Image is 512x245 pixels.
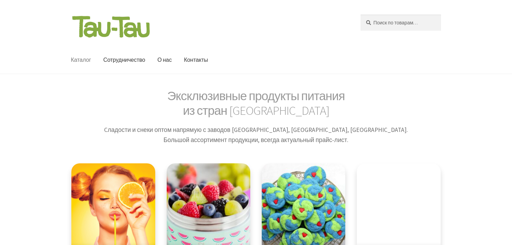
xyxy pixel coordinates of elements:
[65,46,97,74] a: Каталог
[361,15,441,31] input: Поиск по товарам…
[98,46,151,74] a: Сотрудничество
[152,46,177,74] a: О нас
[178,46,213,74] a: Контакты
[167,88,345,119] span: Эксклюзивные продукты питания из стран [GEOGRAPHIC_DATA]
[71,15,151,39] img: Tau-Tau
[71,46,345,74] nav: Основное меню
[71,125,441,145] p: Cладости и снеки оптом напрямую с заводов [GEOGRAPHIC_DATA], [GEOGRAPHIC_DATA], [GEOGRAPHIC_DATA]...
